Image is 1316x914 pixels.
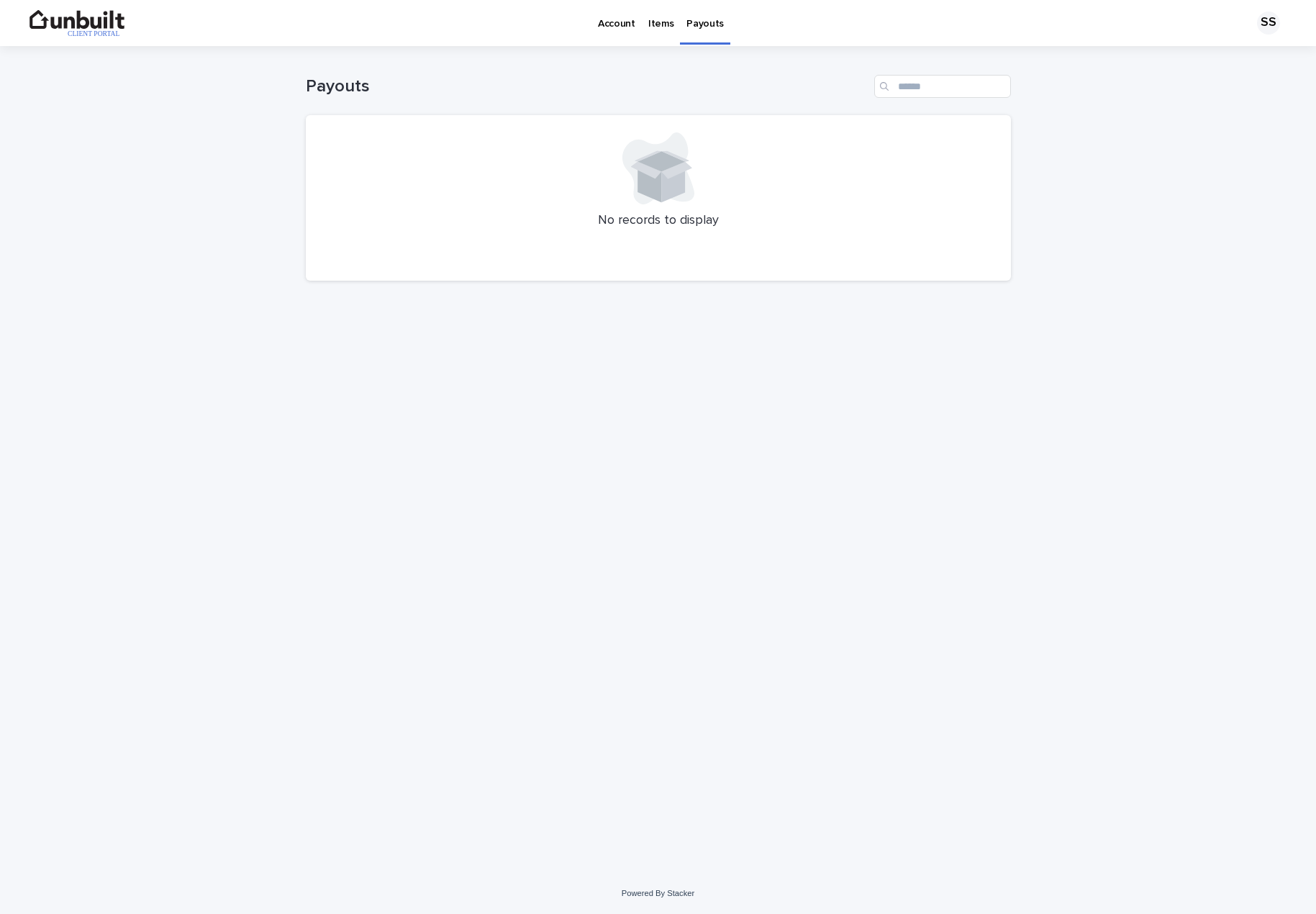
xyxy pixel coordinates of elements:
input: Search [874,75,1011,98]
a: Powered By Stacker [622,889,694,897]
h1: Payouts [306,76,868,97]
p: No records to display [323,213,994,229]
img: 6Gg1DZ9SNfQwBNZn6pXg [29,9,127,37]
div: SS [1257,12,1280,35]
